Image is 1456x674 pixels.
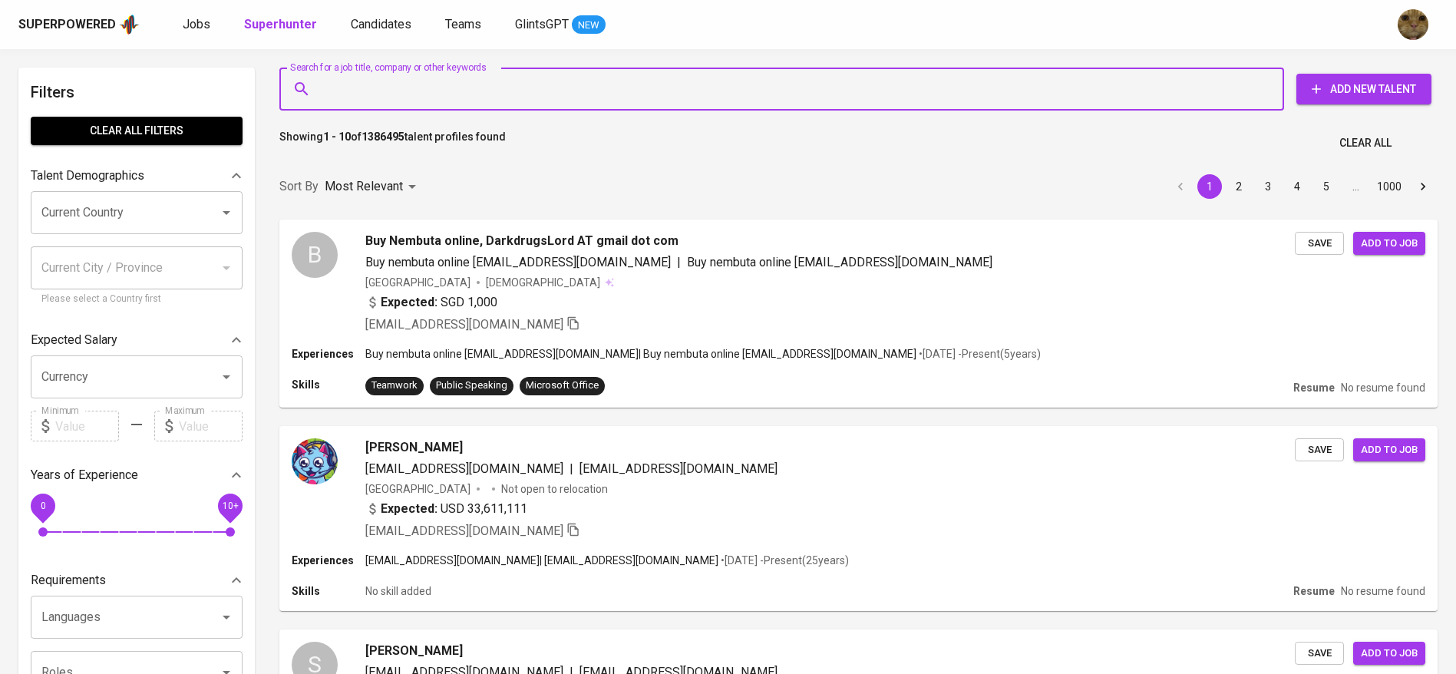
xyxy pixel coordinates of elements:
p: Resume [1293,380,1335,395]
b: Expected: [381,293,437,312]
span: Add New Talent [1309,80,1419,99]
span: | [677,253,681,272]
nav: pagination navigation [1166,174,1438,199]
p: Expected Salary [31,331,117,349]
button: Go to page 1000 [1372,174,1406,199]
div: Requirements [31,565,243,596]
span: Buy Nembuta online, DarkdrugsLord AT gmail dot com [365,232,678,250]
div: SGD 1,000 [365,293,497,312]
span: Buy nembuta online [EMAIL_ADDRESS][DOMAIN_NAME] [687,255,992,269]
span: NEW [572,18,606,33]
span: [EMAIL_ADDRESS][DOMAIN_NAME] [365,461,563,476]
div: Microsoft Office [526,378,599,393]
span: Add to job [1361,235,1418,253]
button: Open [216,606,237,628]
span: Clear All filters [43,121,230,140]
b: 1386495 [362,131,404,143]
button: Add to job [1353,232,1425,256]
button: Add New Talent [1296,74,1431,104]
button: Clear All [1333,129,1398,157]
p: No resume found [1341,380,1425,395]
span: [DEMOGRAPHIC_DATA] [486,275,603,290]
button: Go to page 4 [1285,174,1309,199]
span: Save [1302,235,1336,253]
img: app logo [119,13,140,36]
img: 321b7cfbc0d0764707056ba635831759.jpeg [292,438,338,484]
div: [GEOGRAPHIC_DATA] [365,481,470,497]
img: ec6c0910-f960-4a00-a8f8-c5744e41279e.jpg [1398,9,1428,40]
p: • [DATE] - Present ( 5 years ) [916,346,1041,362]
p: Sort By [279,177,319,196]
button: Open [216,202,237,223]
p: Not open to relocation [501,481,608,497]
b: 1 - 10 [323,131,351,143]
span: 0 [40,501,45,511]
span: Clear All [1339,134,1392,153]
button: Add to job [1353,642,1425,666]
div: [GEOGRAPHIC_DATA] [365,275,470,290]
a: BBuy Nembuta online, DarkdrugsLord AT gmail dot comBuy nembuta online [EMAIL_ADDRESS][DOMAIN_NAME... [279,220,1438,408]
a: GlintsGPT NEW [515,15,606,35]
p: Skills [292,583,365,599]
span: [PERSON_NAME] [365,438,463,457]
a: Jobs [183,15,213,35]
p: Experiences [292,553,365,568]
span: Candidates [351,17,411,31]
span: GlintsGPT [515,17,569,31]
b: Superhunter [244,17,317,31]
p: No resume found [1341,583,1425,599]
div: Talent Demographics [31,160,243,191]
div: Public Speaking [436,378,507,393]
div: Teamwork [371,378,418,393]
button: Clear All filters [31,117,243,145]
span: Teams [445,17,481,31]
span: [EMAIL_ADDRESS][DOMAIN_NAME] [579,461,778,476]
h6: Filters [31,80,243,104]
button: Save [1295,438,1344,462]
span: 10+ [222,501,238,511]
a: Superpoweredapp logo [18,13,140,36]
span: | [570,460,573,478]
span: Jobs [183,17,210,31]
p: • [DATE] - Present ( 25 years ) [718,553,849,568]
a: Candidates [351,15,414,35]
span: [PERSON_NAME] [365,642,463,660]
p: Experiences [292,346,365,362]
p: Resume [1293,583,1335,599]
button: Go to page 5 [1314,174,1339,199]
span: Save [1302,441,1336,459]
span: Add to job [1361,645,1418,662]
a: [PERSON_NAME][EMAIL_ADDRESS][DOMAIN_NAME]|[EMAIL_ADDRESS][DOMAIN_NAME][GEOGRAPHIC_DATA]Not open t... [279,426,1438,611]
a: Teams [445,15,484,35]
button: Go to page 2 [1227,174,1251,199]
div: B [292,232,338,278]
div: Expected Salary [31,325,243,355]
p: Showing of talent profiles found [279,129,506,157]
div: Years of Experience [31,460,243,491]
b: Expected: [381,500,437,518]
button: Go to page 3 [1256,174,1280,199]
div: Superpowered [18,16,116,34]
p: Skills [292,377,365,392]
button: Go to next page [1411,174,1435,199]
button: page 1 [1197,174,1222,199]
p: Requirements [31,571,106,590]
div: Most Relevant [325,173,421,201]
div: … [1343,179,1368,194]
p: No skill added [365,583,431,599]
span: [EMAIL_ADDRESS][DOMAIN_NAME] [365,524,563,538]
p: Years of Experience [31,466,138,484]
p: [EMAIL_ADDRESS][DOMAIN_NAME] | [EMAIL_ADDRESS][DOMAIN_NAME] [365,553,718,568]
span: Buy nembuta online [EMAIL_ADDRESS][DOMAIN_NAME] [365,255,671,269]
span: [EMAIL_ADDRESS][DOMAIN_NAME] [365,317,563,332]
a: Superhunter [244,15,320,35]
button: Save [1295,232,1344,256]
button: Add to job [1353,438,1425,462]
input: Value [179,411,243,441]
div: USD 33,611,111 [365,500,527,518]
p: Most Relevant [325,177,403,196]
span: Save [1302,645,1336,662]
button: Save [1295,642,1344,666]
p: Buy nembuta online [EMAIL_ADDRESS][DOMAIN_NAME] | Buy nembuta online [EMAIL_ADDRESS][DOMAIN_NAME] [365,346,916,362]
p: Please select a Country first [41,292,232,307]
